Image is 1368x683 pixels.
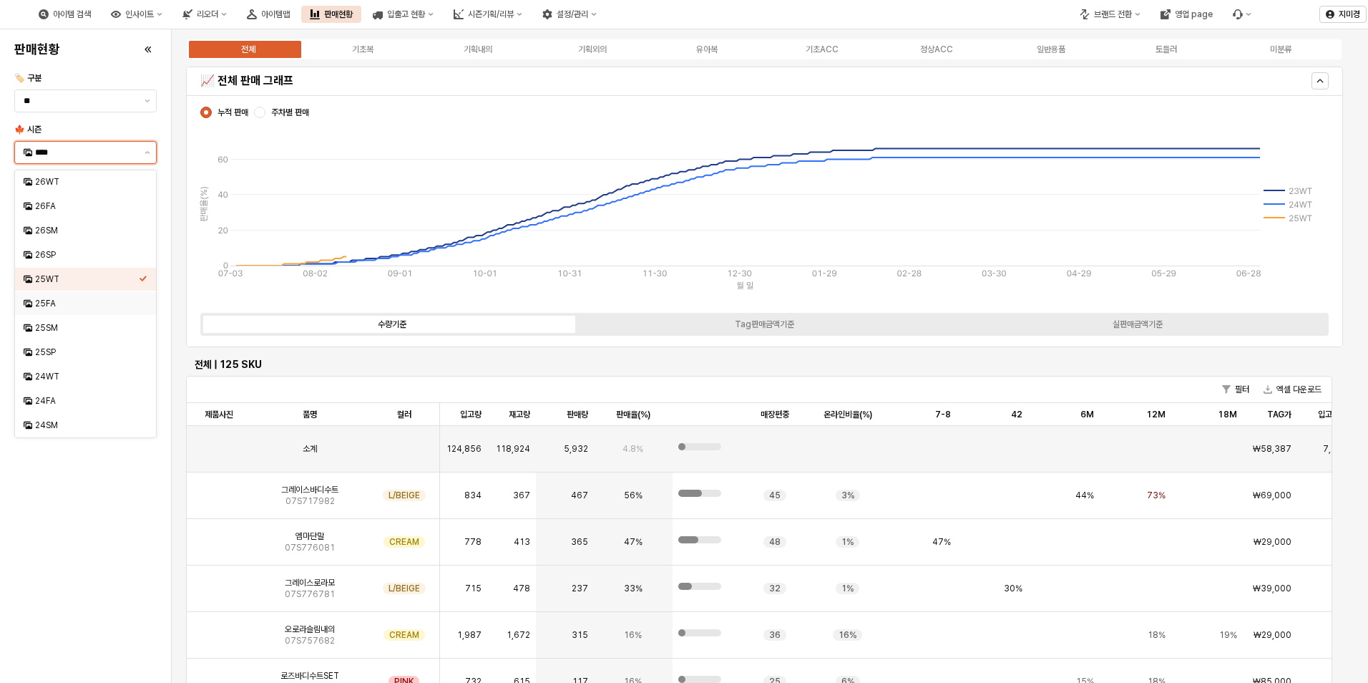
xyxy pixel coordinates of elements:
[205,409,233,420] span: 제품사진
[303,409,317,420] span: 품명
[301,6,361,23] div: 판매현황
[468,9,514,19] div: 시즌기획/리뷰
[378,319,406,329] div: 수량기준
[464,44,492,54] div: 기획내의
[920,44,953,54] div: 정상ACC
[1094,9,1132,19] div: 브랜드 전환
[53,9,91,19] div: 아이템 검색
[35,176,139,188] div: 26WT
[191,43,306,56] label: 전체
[14,73,41,83] span: 🏷️ 구분
[465,583,482,594] span: 715
[932,536,951,548] span: 47%
[951,318,1324,331] label: 실판매금액기준
[445,6,531,23] div: 시즌기획/리뷰
[567,409,588,420] span: 판매량
[769,629,781,641] span: 36
[578,44,607,54] div: 기획외의
[839,629,856,641] span: 16%
[35,273,139,285] div: 25WT
[1113,319,1163,329] div: 실판매금액기준
[1075,490,1094,501] span: 44%
[460,409,482,420] span: 입고량
[464,536,482,548] span: 778
[1254,536,1291,548] span: ₩29,000
[261,9,290,19] div: 아이템맵
[324,9,353,19] div: 판매현황
[389,629,419,641] span: CREAM
[1253,490,1291,501] span: ₩69,000
[446,443,482,455] span: 124,856
[397,409,411,420] span: 컬러
[387,9,425,19] div: 입출고 현황
[352,44,373,54] div: 기초복
[172,29,1368,683] main: App Frame
[35,249,139,261] div: 26SP
[578,318,951,331] label: Tag판매금액기준
[457,629,482,641] span: 1,987
[769,536,781,548] span: 48
[507,629,530,641] span: 1,672
[650,43,764,56] label: 유아복
[285,542,335,553] span: 07S776081
[1267,409,1291,420] span: TAG가
[464,490,482,501] span: 834
[769,490,781,501] span: 45
[1146,409,1166,420] span: 12M
[35,225,139,236] div: 26SM
[764,43,879,56] label: 기초ACC
[1004,583,1022,594] span: 30%
[509,409,530,420] span: 재고량
[389,583,420,594] span: L/BEIGE
[769,583,781,594] span: 32
[1224,6,1260,23] div: Menu item 6
[421,43,535,56] label: 기획내의
[30,6,99,23] div: 아이템 검색
[285,577,335,588] span: 그레이스로라모
[1254,629,1291,641] span: ₩29,000
[285,624,335,635] span: 오로라슬림내의
[513,583,530,594] span: 478
[1219,629,1237,641] span: 19%
[195,358,1324,371] h6: 전체 | 125 SKU
[35,298,139,309] div: 25FA
[35,347,139,358] div: 25SP
[1253,443,1291,455] span: ₩58,387
[572,629,588,641] span: 315
[14,42,60,57] h4: 판매현황
[624,629,642,641] span: 16%
[1270,44,1291,54] div: 미분류
[241,44,255,54] div: 전체
[14,125,41,135] span: 🍁 시즌
[303,443,317,455] span: 소계
[571,490,588,501] span: 467
[841,583,854,594] span: 1%
[306,43,420,56] label: 기초복
[1253,583,1291,594] span: ₩39,000
[1339,9,1360,20] p: 지미경
[572,583,588,594] span: 237
[1147,490,1166,501] span: 73%
[1156,44,1177,54] div: 토들러
[735,319,794,329] div: Tag판매금액기준
[139,90,156,112] button: 제안 사항 표시
[1071,6,1149,23] div: 브랜드 전환
[197,9,218,19] div: 리오더
[841,536,854,548] span: 1%
[513,490,530,501] span: 367
[761,409,789,420] span: 매장편중
[1148,629,1166,641] span: 18%
[280,670,339,682] span: 로즈바디수트SET
[1311,72,1329,89] button: Hide
[389,490,420,501] span: L/BEIGE
[535,43,650,56] label: 기획외의
[1080,409,1094,420] span: 6M
[616,409,650,420] span: 판매율(%)
[205,318,578,331] label: 수량기준
[364,6,442,23] div: 입출고 현황
[139,142,156,163] button: 제안 사항 표시
[624,490,643,501] span: 56%
[295,531,324,542] span: 엠마단말
[994,43,1108,56] label: 일반용품
[1152,6,1221,23] div: 영업 page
